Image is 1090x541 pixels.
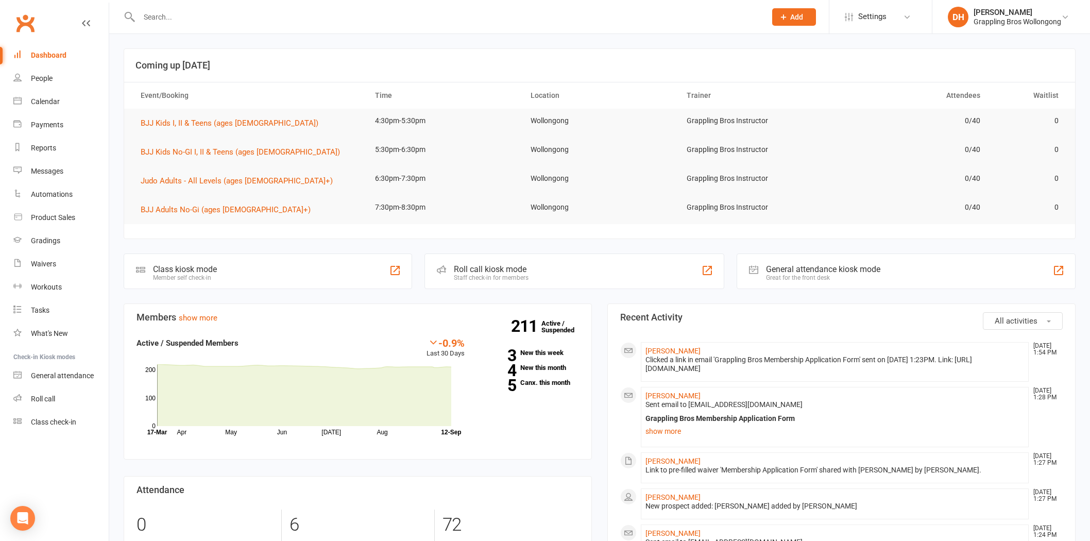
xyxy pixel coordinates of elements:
h3: Members [137,312,579,323]
div: What's New [31,329,68,337]
div: Grappling Bros Membership Application Form [645,414,1024,423]
div: Last 30 Days [427,337,465,359]
button: Judo Adults - All Levels (ages [DEMOGRAPHIC_DATA]+) [141,175,340,187]
a: Reports [13,137,109,160]
td: 0/40 [833,166,990,191]
td: 5:30pm-6:30pm [366,138,522,162]
span: BJJ Kids No-GI I, II & Teens (ages [DEMOGRAPHIC_DATA]) [141,147,340,157]
div: Roll call kiosk mode [454,264,529,274]
a: People [13,67,109,90]
th: Waitlist [990,82,1067,109]
a: Workouts [13,276,109,299]
a: Calendar [13,90,109,113]
a: show more [179,313,217,323]
a: Clubworx [12,10,38,36]
a: show more [645,424,1024,438]
th: Time [366,82,522,109]
div: Gradings [31,236,60,245]
div: DH [948,7,968,27]
div: People [31,74,53,82]
div: Class check-in [31,418,76,426]
div: Great for the front desk [766,274,880,281]
strong: 211 [511,318,541,334]
a: 3New this week [480,349,579,356]
time: [DATE] 1:28 PM [1028,387,1062,401]
td: Wollongong [521,138,677,162]
div: Roll call [31,395,55,403]
th: Trainer [677,82,833,109]
a: Class kiosk mode [13,411,109,434]
button: Add [772,8,816,26]
span: Judo Adults - All Levels (ages [DEMOGRAPHIC_DATA]+) [141,176,333,185]
td: Grappling Bros Instructor [677,109,833,133]
strong: Active / Suspended Members [137,339,239,348]
div: Clicked a link in email 'Grappling Bros Membership Application Form' sent on [DATE] 1:23PM. Link:... [645,356,1024,373]
strong: 3 [480,348,516,363]
strong: 5 [480,378,516,393]
a: [PERSON_NAME] [645,392,701,400]
td: Grappling Bros Instructor [677,166,833,191]
a: [PERSON_NAME] [645,457,701,465]
span: BJJ Kids I, II & Teens (ages [DEMOGRAPHIC_DATA]) [141,119,318,128]
div: Payments [31,121,63,129]
td: Wollongong [521,195,677,219]
div: Reports [31,144,56,152]
div: [PERSON_NAME] [974,8,1061,17]
a: Messages [13,160,109,183]
div: New prospect added: [PERSON_NAME] added by [PERSON_NAME] [645,502,1024,511]
td: 7:30pm-8:30pm [366,195,522,219]
input: Search... [136,10,759,24]
th: Attendees [833,82,990,109]
a: 5Canx. this month [480,379,579,386]
td: Wollongong [521,166,677,191]
a: Gradings [13,229,109,252]
th: Event/Booking [131,82,366,109]
a: [PERSON_NAME] [645,529,701,537]
button: BJJ Adults No-Gi (ages [DEMOGRAPHIC_DATA]+) [141,204,318,216]
div: -0.9% [427,337,465,348]
span: Settings [858,5,887,28]
button: BJJ Kids I, II & Teens (ages [DEMOGRAPHIC_DATA]) [141,117,326,129]
div: Class kiosk mode [153,264,217,274]
td: 4:30pm-5:30pm [366,109,522,133]
div: General attendance [31,371,94,380]
a: What's New [13,322,109,345]
h3: Attendance [137,485,579,495]
td: 0 [990,109,1067,133]
div: Messages [31,167,63,175]
td: 0 [990,195,1067,219]
span: Add [790,13,803,21]
button: BJJ Kids No-GI I, II & Teens (ages [DEMOGRAPHIC_DATA]) [141,146,347,158]
td: 0 [990,166,1067,191]
span: BJJ Adults No-Gi (ages [DEMOGRAPHIC_DATA]+) [141,205,311,214]
td: Wollongong [521,109,677,133]
td: 6:30pm-7:30pm [366,166,522,191]
span: All activities [995,316,1037,326]
time: [DATE] 1:27 PM [1028,453,1062,466]
div: Waivers [31,260,56,268]
th: Location [521,82,677,109]
h3: Recent Activity [620,312,1063,323]
td: 0/40 [833,109,990,133]
a: [PERSON_NAME] [645,493,701,501]
div: General attendance kiosk mode [766,264,880,274]
a: Product Sales [13,206,109,229]
div: Workouts [31,283,62,291]
div: 6 [289,510,426,540]
time: [DATE] 1:27 PM [1028,489,1062,502]
div: Product Sales [31,213,75,222]
div: Open Intercom Messenger [10,506,35,531]
h3: Coming up [DATE] [135,60,1064,71]
div: Staff check-in for members [454,274,529,281]
time: [DATE] 1:54 PM [1028,343,1062,356]
div: Automations [31,190,73,198]
a: Roll call [13,387,109,411]
td: Grappling Bros Instructor [677,138,833,162]
div: Calendar [31,97,60,106]
a: General attendance kiosk mode [13,364,109,387]
div: 0 [137,510,274,540]
div: Link to pre-filled waiver 'Membership Application Form' shared with [PERSON_NAME] by [PERSON_NAME]. [645,466,1024,475]
div: Member self check-in [153,274,217,281]
td: 0/40 [833,138,990,162]
time: [DATE] 1:24 PM [1028,525,1062,538]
